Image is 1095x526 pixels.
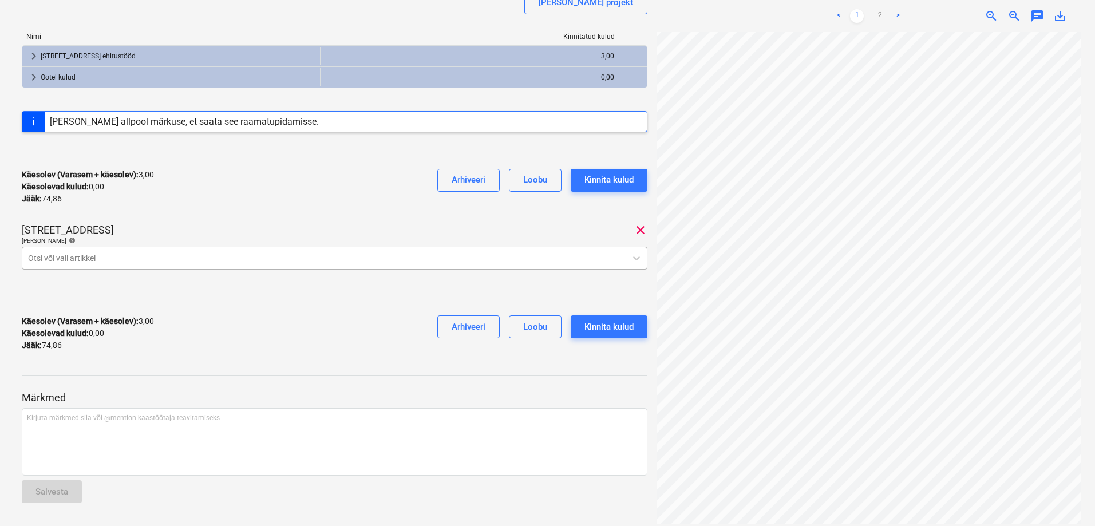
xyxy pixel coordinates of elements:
div: [STREET_ADDRESS] ehitustööd [41,47,315,65]
p: Märkmed [22,391,647,405]
span: chat [1030,9,1044,23]
strong: Jääk : [22,194,42,203]
span: help [66,237,76,244]
strong: Käesolevad kulud : [22,182,89,191]
div: [PERSON_NAME] [22,237,647,244]
span: clear [634,223,647,237]
div: Kinnita kulud [584,319,634,334]
span: save_alt [1053,9,1067,23]
span: zoom_out [1007,9,1021,23]
p: 0,00 [22,327,104,339]
div: Arhiveeri [452,172,485,187]
strong: Jääk : [22,341,42,350]
span: keyboard_arrow_right [27,49,41,63]
p: 0,00 [22,181,104,193]
a: Page 1 is your current page [850,9,864,23]
span: zoom_in [985,9,998,23]
p: 3,00 [22,315,154,327]
button: Kinnita kulud [571,315,647,338]
div: 0,00 [325,68,614,86]
p: 74,86 [22,193,62,205]
p: 74,86 [22,339,62,351]
button: Loobu [509,315,562,338]
div: 3,00 [325,47,614,65]
iframe: Chat Widget [1038,471,1095,526]
div: Kinnita kulud [584,172,634,187]
button: Arhiveeri [437,315,500,338]
div: Ootel kulud [41,68,315,86]
button: Arhiveeri [437,169,500,192]
a: Previous page [832,9,845,23]
a: Page 2 [873,9,887,23]
div: Loobu [523,172,547,187]
span: keyboard_arrow_right [27,70,41,84]
div: Kinnitatud kulud [321,33,619,41]
div: Loobu [523,319,547,334]
button: Loobu [509,169,562,192]
button: Kinnita kulud [571,169,647,192]
div: [PERSON_NAME] allpool märkuse, et saata see raamatupidamisse. [50,116,319,127]
a: Next page [891,9,905,23]
div: Nimi [22,33,321,41]
strong: Käesolevad kulud : [22,329,89,338]
strong: Käesolev (Varasem + käesolev) : [22,170,139,179]
div: Arhiveeri [452,319,485,334]
p: 3,00 [22,169,154,181]
strong: Käesolev (Varasem + käesolev) : [22,317,139,326]
p: [STREET_ADDRESS] [22,223,114,237]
